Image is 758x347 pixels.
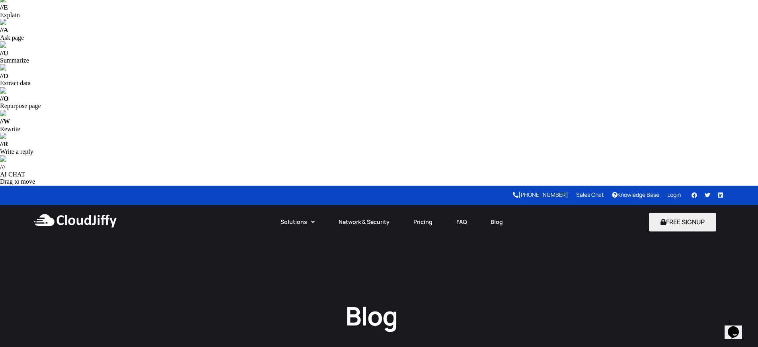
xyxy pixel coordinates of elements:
a: Pricing [401,213,444,231]
button: FREE SIGNUP [649,213,716,231]
h1: Blog [186,299,557,332]
a: Sales Chat [576,191,604,198]
a: Network & Security [327,213,401,231]
a: Solutions [269,213,327,231]
a: FAQ [444,213,479,231]
a: Blog [479,213,515,231]
iframe: chat widget [725,315,750,339]
a: Knowledge Base [612,191,659,198]
a: FREE SIGNUP [649,218,716,226]
a: [PHONE_NUMBER] [513,191,568,198]
a: Login [667,191,681,198]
